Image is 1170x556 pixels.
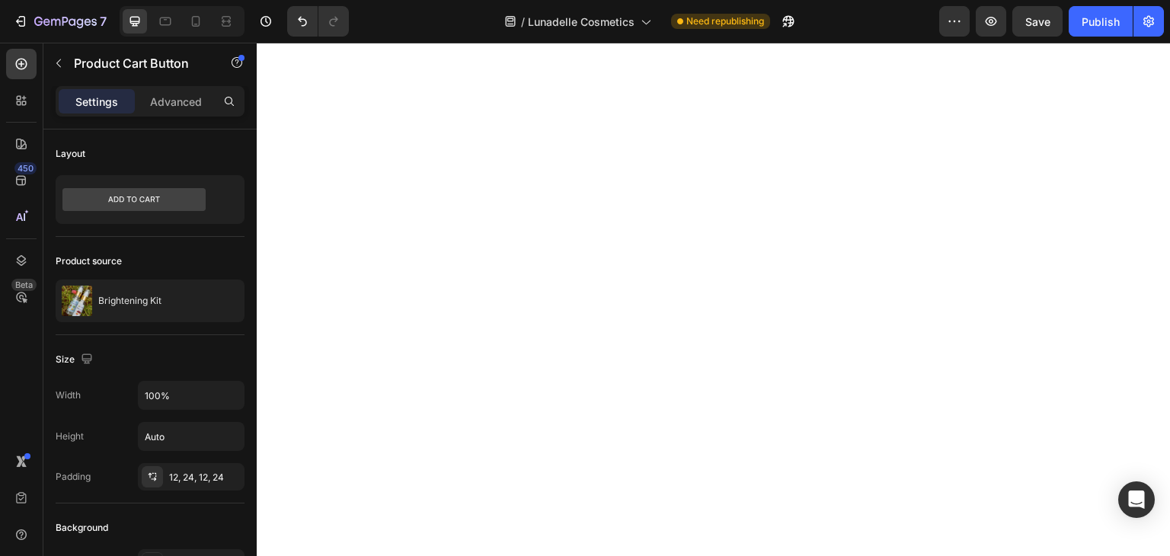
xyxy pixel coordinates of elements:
[11,279,37,291] div: Beta
[62,286,92,316] img: product feature img
[56,388,81,402] div: Width
[56,430,84,443] div: Height
[257,43,1170,556] iframe: Design area
[56,147,85,161] div: Layout
[56,254,122,268] div: Product source
[150,94,202,110] p: Advanced
[1025,15,1050,28] span: Save
[75,94,118,110] p: Settings
[56,470,91,484] div: Padding
[169,471,241,484] div: 12, 24, 12, 24
[56,350,96,370] div: Size
[139,382,244,409] input: Auto
[6,6,113,37] button: 7
[1012,6,1063,37] button: Save
[56,521,108,535] div: Background
[74,54,203,72] p: Product Cart Button
[287,6,349,37] div: Undo/Redo
[1118,481,1155,518] div: Open Intercom Messenger
[14,162,37,174] div: 450
[100,12,107,30] p: 7
[139,423,244,450] input: Auto
[1069,6,1133,37] button: Publish
[98,296,161,306] p: Brightening Kit
[528,14,635,30] span: Lunadelle Cosmetics
[686,14,764,28] span: Need republishing
[521,14,525,30] span: /
[1082,14,1120,30] div: Publish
